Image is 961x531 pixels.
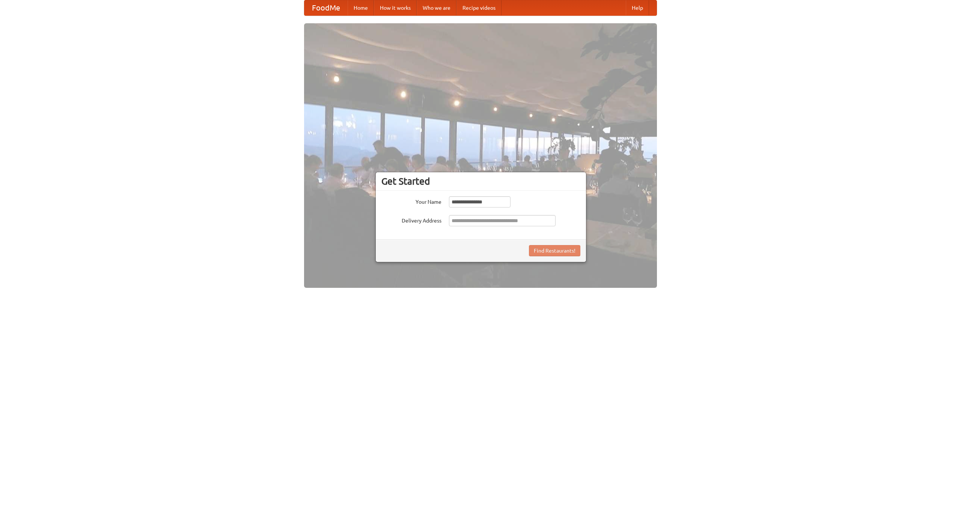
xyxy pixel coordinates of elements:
a: FoodMe [304,0,348,15]
label: Delivery Address [381,215,441,224]
a: Who we are [417,0,456,15]
a: Recipe videos [456,0,502,15]
h3: Get Started [381,176,580,187]
label: Your Name [381,196,441,206]
a: How it works [374,0,417,15]
button: Find Restaurants! [529,245,580,256]
a: Help [626,0,649,15]
a: Home [348,0,374,15]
